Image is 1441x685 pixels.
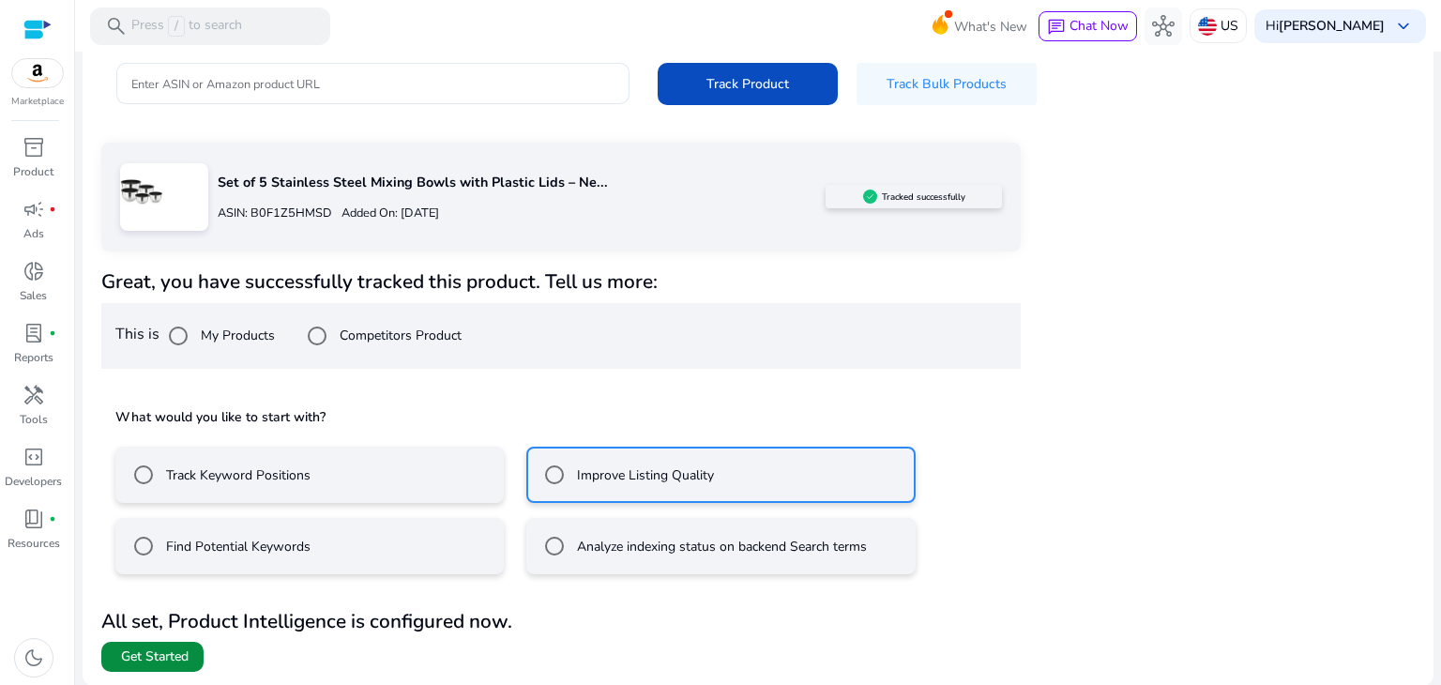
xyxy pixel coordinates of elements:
[23,260,45,282] span: donut_small
[1221,9,1238,42] p: US
[863,190,877,204] img: sellerapp_active
[1145,8,1182,45] button: hub
[20,411,48,428] p: Tools
[12,59,63,87] img: amazon.svg
[658,63,838,105] button: Track Product
[887,74,1007,94] span: Track Bulk Products
[5,473,62,490] p: Developers
[1392,15,1415,38] span: keyboard_arrow_down
[218,173,826,193] p: Set of 5 Stainless Steel Mixing Bowls with Plastic Lids – Ne...
[23,384,45,406] span: handyman
[573,537,867,556] label: Analyze indexing status on backend Search terms
[1069,17,1129,35] span: Chat Now
[49,329,56,337] span: fiber_manual_record
[954,10,1027,43] span: What's New
[23,225,44,242] p: Ads
[197,326,275,345] label: My Products
[218,205,332,222] p: ASIN: B0F1Z5HMSD
[120,173,162,215] img: 61BAX7MqL3L.jpg
[162,465,311,485] label: Track Keyword Positions
[101,642,204,672] button: Get Started
[1266,20,1385,33] p: Hi
[121,647,189,666] span: Get Started
[101,303,1021,369] div: This is
[49,205,56,213] span: fiber_manual_record
[168,16,185,37] span: /
[20,287,47,304] p: Sales
[115,408,1007,427] h5: What would you like to start with?
[101,608,512,634] b: All set, Product Intelligence is configured now.
[1152,15,1175,38] span: hub
[23,647,45,669] span: dark_mode
[23,446,45,468] span: code_blocks
[23,508,45,530] span: book_4
[1279,17,1385,35] b: [PERSON_NAME]
[882,191,965,203] h5: Tracked successfully
[706,74,789,94] span: Track Product
[23,136,45,159] span: inventory_2
[13,163,53,180] p: Product
[332,205,439,222] p: Added On: [DATE]
[1039,11,1137,41] button: chatChat Now
[105,15,128,38] span: search
[131,16,242,37] p: Press to search
[162,537,311,556] label: Find Potential Keywords
[23,322,45,344] span: lab_profile
[8,535,60,552] p: Resources
[11,95,64,109] p: Marketplace
[336,326,462,345] label: Competitors Product
[23,198,45,221] span: campaign
[857,63,1037,105] button: Track Bulk Products
[573,465,714,485] label: Improve Listing Quality
[49,515,56,523] span: fiber_manual_record
[14,349,53,366] p: Reports
[1047,18,1066,37] span: chat
[101,270,1021,294] h4: Great, you have successfully tracked this product. Tell us more:
[1198,17,1217,36] img: us.svg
